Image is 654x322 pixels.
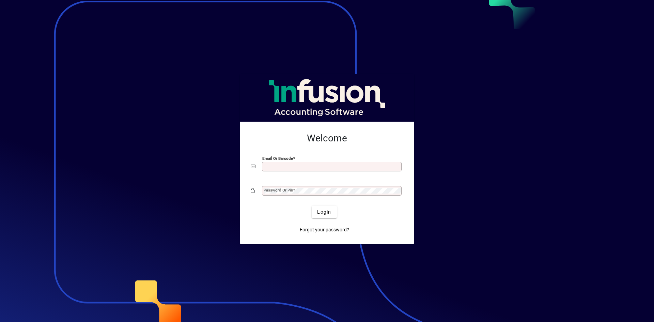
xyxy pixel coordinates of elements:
[317,209,331,216] span: Login
[297,224,352,236] a: Forgot your password?
[262,156,293,161] mat-label: Email or Barcode
[264,188,293,193] mat-label: Password or Pin
[312,206,337,218] button: Login
[300,226,349,233] span: Forgot your password?
[251,133,403,144] h2: Welcome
